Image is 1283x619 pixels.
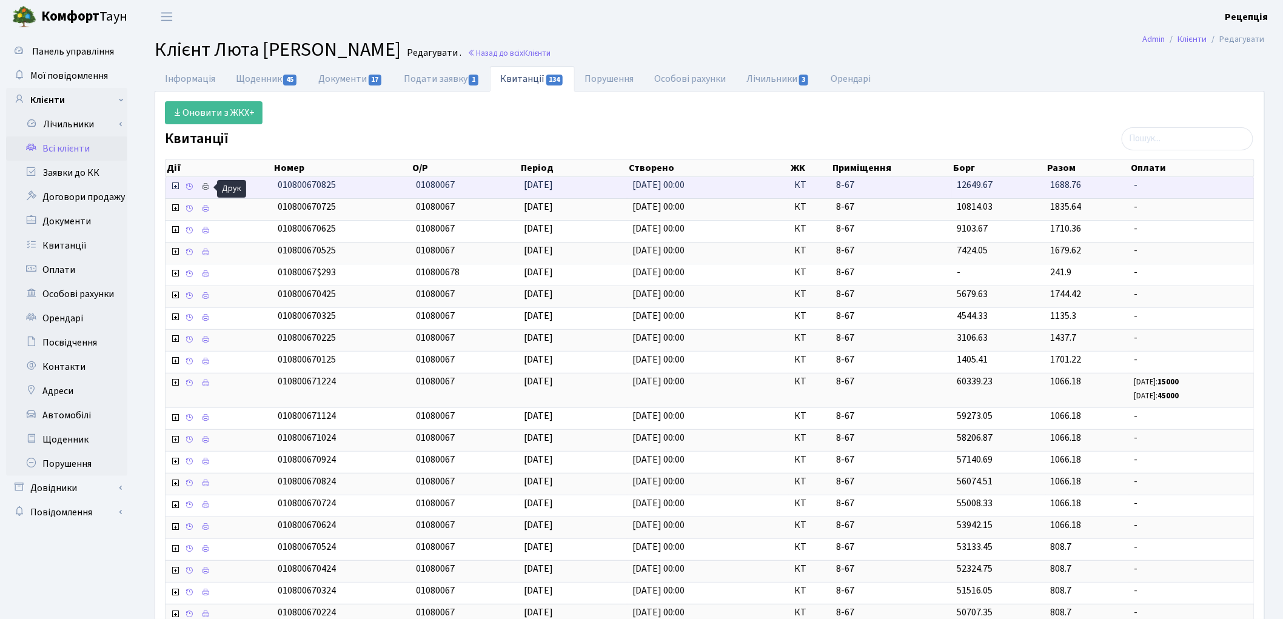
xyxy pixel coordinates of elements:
[1134,309,1249,323] span: -
[957,475,993,488] span: 56074.51
[632,353,685,366] span: [DATE] 00:00
[416,409,455,423] span: 01080067
[416,222,455,235] span: 01080067
[523,47,551,59] span: Клієнти
[1134,540,1249,554] span: -
[831,159,952,176] th: Приміщення
[1134,287,1249,301] span: -
[524,244,554,257] span: [DATE]
[278,518,336,532] span: 010800670624
[278,497,336,510] span: 010800670724
[155,66,226,92] a: Інформація
[957,540,993,554] span: 53133.45
[14,112,127,136] a: Лічильники
[404,47,461,59] small: Редагувати .
[1051,584,1072,597] span: 808.7
[278,562,336,575] span: 010800670424
[632,200,685,213] span: [DATE] 00:00
[524,409,554,423] span: [DATE]
[957,200,993,213] span: 10814.03
[416,331,455,344] span: 01080067
[278,409,336,423] span: 010800671124
[12,5,36,29] img: logo.png
[524,222,554,235] span: [DATE]
[794,497,826,510] span: КТ
[836,475,947,489] span: 8-67
[836,353,947,367] span: 8-67
[794,244,826,258] span: КТ
[1130,159,1254,176] th: Оплати
[416,584,455,597] span: 01080067
[1134,409,1249,423] span: -
[1051,331,1077,344] span: 1437.7
[416,266,460,279] span: 010800678
[1158,376,1179,387] b: 15000
[1051,200,1082,213] span: 1835.64
[957,309,988,323] span: 4544.33
[6,233,127,258] a: Квитанції
[632,475,685,488] span: [DATE] 00:00
[1207,33,1265,46] li: Редагувати
[278,222,336,235] span: 010800670625
[957,222,988,235] span: 9103.67
[490,66,574,92] a: Квитанції
[836,244,947,258] span: 8-67
[278,584,336,597] span: 010800670324
[6,39,127,64] a: Панель управління
[1051,353,1082,366] span: 1701.22
[6,355,127,379] a: Контакти
[273,159,411,176] th: Номер
[953,159,1046,176] th: Борг
[836,540,947,554] span: 8-67
[836,409,947,423] span: 8-67
[1125,27,1283,52] nav: breadcrumb
[632,331,685,344] span: [DATE] 00:00
[416,453,455,466] span: 01080067
[957,331,988,344] span: 3106.63
[416,431,455,444] span: 01080067
[794,562,826,576] span: КТ
[794,475,826,489] span: КТ
[794,309,826,323] span: КТ
[524,287,554,301] span: [DATE]
[467,47,551,59] a: Назад до всіхКлієнти
[524,562,554,575] span: [DATE]
[1051,475,1082,488] span: 1066.18
[278,606,336,619] span: 010800670224
[32,45,114,58] span: Панель управління
[416,497,455,510] span: 01080067
[6,136,127,161] a: Всі клієнти
[1051,178,1082,192] span: 1688.76
[1134,390,1179,401] small: [DATE]:
[416,309,455,323] span: 01080067
[524,266,554,279] span: [DATE]
[794,584,826,598] span: КТ
[1158,390,1179,401] b: 45000
[957,409,993,423] span: 59273.05
[6,330,127,355] a: Посвідчення
[308,66,393,92] a: Документи
[957,244,988,257] span: 7424.05
[632,540,685,554] span: [DATE] 00:00
[794,453,826,467] span: КТ
[278,453,336,466] span: 010800670924
[416,244,455,257] span: 01080067
[632,562,685,575] span: [DATE] 00:00
[957,453,993,466] span: 57140.69
[524,497,554,510] span: [DATE]
[1134,222,1249,236] span: -
[411,159,520,176] th: О/Р
[524,200,554,213] span: [DATE]
[957,375,993,388] span: 60339.23
[1051,562,1072,575] span: 808.7
[794,287,826,301] span: КТ
[836,222,947,236] span: 8-67
[416,540,455,554] span: 01080067
[1051,309,1077,323] span: 1135.3
[278,540,336,554] span: 010800670524
[836,309,947,323] span: 8-67
[836,331,947,345] span: 8-67
[645,66,737,92] a: Особові рахунки
[416,178,455,192] span: 01080067
[1051,409,1082,423] span: 1066.18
